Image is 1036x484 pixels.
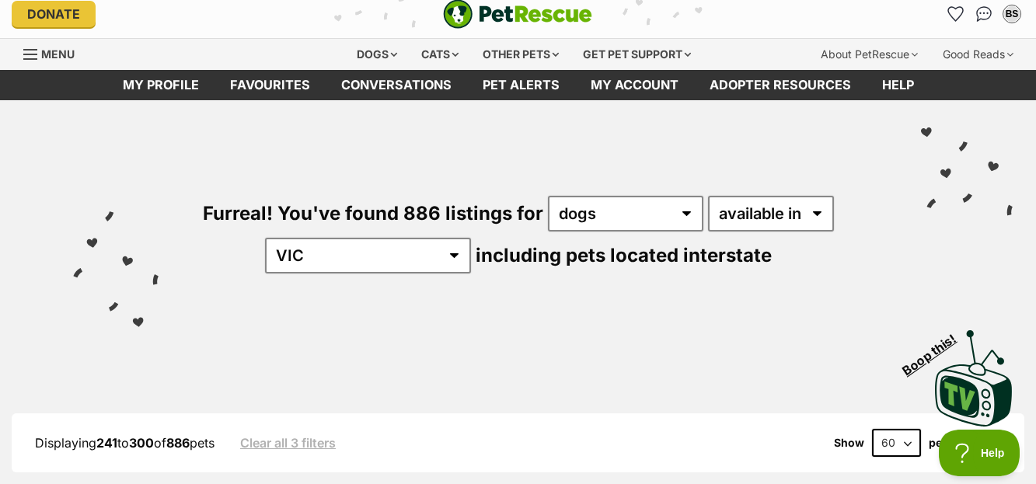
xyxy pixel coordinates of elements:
img: PetRescue TV logo [935,330,1013,427]
strong: 241 [96,435,117,451]
span: Menu [41,47,75,61]
span: Show [834,437,864,449]
div: About PetRescue [810,39,929,70]
span: including pets located interstate [476,244,772,266]
a: Clear all 3 filters [240,436,336,450]
a: Donate [12,1,96,27]
strong: 300 [129,435,154,451]
span: Displaying to of pets [35,435,215,451]
div: Cats [410,39,469,70]
button: My account [999,2,1024,26]
div: Dogs [346,39,408,70]
a: conversations [326,70,467,100]
span: Boop this! [900,322,971,378]
a: Boop this! [935,316,1013,430]
img: chat-41dd97257d64d25036548639549fe6c8038ab92f7586957e7f3b1b290dea8141.svg [976,6,992,22]
a: Menu [23,39,85,67]
div: Good Reads [932,39,1024,70]
ul: Account quick links [944,2,1024,26]
a: Help [867,70,930,100]
a: Favourites [215,70,326,100]
strong: 886 [166,435,190,451]
a: My account [575,70,694,100]
label: pets per page [929,437,1001,449]
div: Get pet support [572,39,702,70]
div: BS [1004,6,1020,22]
a: My profile [107,70,215,100]
a: Pet alerts [467,70,575,100]
a: Conversations [971,2,996,26]
div: Other pets [472,39,570,70]
iframe: Help Scout Beacon - Open [939,430,1020,476]
a: Adopter resources [694,70,867,100]
span: Furreal! You've found 886 listings for [203,202,543,225]
a: Favourites [944,2,968,26]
